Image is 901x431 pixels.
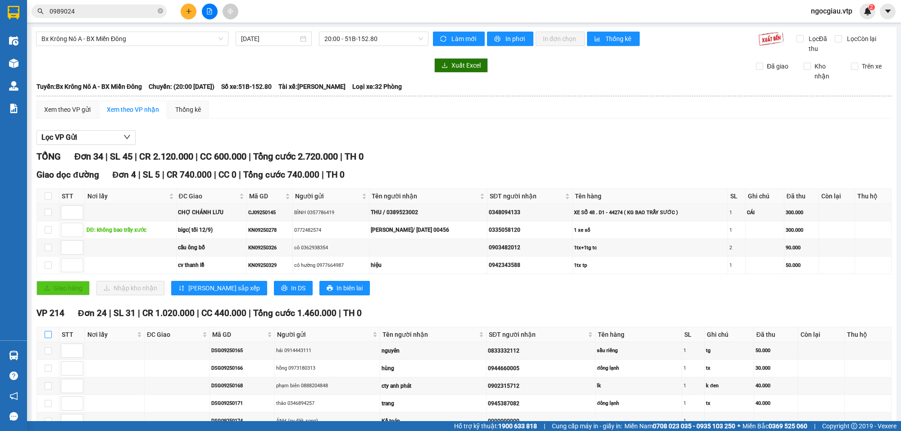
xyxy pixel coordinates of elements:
img: warehouse-icon [9,59,18,68]
td: KN09250326 [247,239,293,257]
input: Tìm tên, số ĐT hoặc mã đơn [50,6,156,16]
th: Thu hộ [855,189,892,204]
span: | [214,170,216,180]
span: Lọc VP Gửi [41,132,77,143]
div: DSG09250165 [211,347,273,354]
td: nguyên [380,342,487,360]
span: | [196,151,198,162]
span: Trên xe [858,61,885,71]
div: hiệu [371,261,486,270]
div: KN09250329 [248,261,291,269]
span: Đã giao [763,61,792,71]
span: Số xe: 51B-152.80 [221,82,272,92]
span: Người gửi [295,191,360,201]
div: trang [382,399,485,408]
span: | [197,308,199,318]
div: 40.000 [755,399,797,407]
span: In DS [291,283,305,293]
span: TH 0 [326,170,345,180]
span: In phơi [505,34,526,44]
div: 1 [683,399,703,407]
button: In đơn chọn [536,32,585,46]
td: 0000000000 [487,413,596,430]
div: Kế toán [382,417,485,426]
td: KN09250278 [247,221,293,239]
span: Tổng cước 1.460.000 [253,308,337,318]
span: Chuyến: (20:00 [DATE]) [149,82,214,92]
span: Đơn 24 [78,308,107,318]
span: Hỗ trợ kỹ thuật: [454,421,537,431]
span: Lọc Còn lại [843,34,878,44]
span: Lọc Đã thu [805,34,835,54]
span: ngocgiau.vtp [804,5,860,17]
td: Kế toán [380,413,487,430]
span: Mã GD [249,191,283,201]
th: Thu hộ [845,327,892,342]
img: 9k= [758,32,784,46]
th: SL [728,189,746,204]
div: 1 [729,226,744,234]
span: copyright [851,423,857,429]
div: 1 xe số [574,226,726,234]
span: Miền Nam [624,421,735,431]
span: download [441,62,448,69]
div: 90.000 [786,244,817,252]
div: 1 [729,209,744,216]
span: aim [227,8,233,14]
span: printer [494,36,502,43]
div: đông lạnh [597,399,680,407]
div: hải 0914443111 [276,347,378,354]
span: ĐC Giao [179,191,238,201]
div: DSG09250168 [211,382,273,390]
span: ⚪️ [737,424,740,428]
img: icon-new-feature [864,7,872,15]
button: downloadXuất Excel [434,58,488,73]
div: cầu ông bố [178,243,246,252]
td: cty anh phát [380,377,487,395]
div: 1 [683,364,703,372]
span: Người gửi [277,330,371,339]
th: Còn lại [798,327,844,342]
div: thảo 0346894257 [276,399,378,407]
div: 0833332112 [488,347,594,355]
span: | [239,170,241,180]
div: 30.000 [755,364,797,372]
td: 0942343588 [487,257,573,274]
span: search [37,8,44,14]
div: 1 [683,382,703,390]
td: 0903482012 [487,239,573,257]
span: Đơn 34 [74,151,103,162]
td: DSG09250174 [210,413,274,430]
span: | [322,170,324,180]
span: | [339,308,341,318]
th: Ghi chú [705,327,754,342]
div: THU / 0389523002 [371,208,486,217]
div: tg [706,347,752,354]
span: In biên lai [337,283,363,293]
button: printerIn DS [274,281,313,295]
div: DĐ: không bao trầy xước [86,226,175,234]
span: Làm mới [451,34,478,44]
div: 1tx tp [574,261,726,269]
span: Loại xe: 32 Phòng [352,82,402,92]
span: question-circle [9,371,18,380]
div: ÁNH (pv đăk song) [276,417,378,425]
div: XE SỐ 48 . D1 - 44274 ( KG BAO TRẦY SƯỚC ) [574,209,726,216]
div: cty anh phát [382,382,485,390]
th: STT [59,327,85,342]
th: Còn lại [819,189,855,204]
div: KN09250278 [248,226,291,234]
sup: 2 [869,4,875,10]
button: syncLàm mới [433,32,485,46]
button: downloadNhập kho nhận [96,281,164,295]
span: SL 5 [143,170,160,180]
span: Nơi lấy [87,191,167,201]
div: cv thanh lễ [178,261,246,270]
span: Bx Krông Nô A - BX Miền Đông [41,32,223,46]
span: Kho nhận [811,61,845,81]
div: sầu riêng [597,347,680,354]
div: 0902315712 [488,382,594,390]
th: Tên hàng [596,327,682,342]
span: Đơn 4 [113,170,137,180]
button: caret-down [880,4,896,19]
